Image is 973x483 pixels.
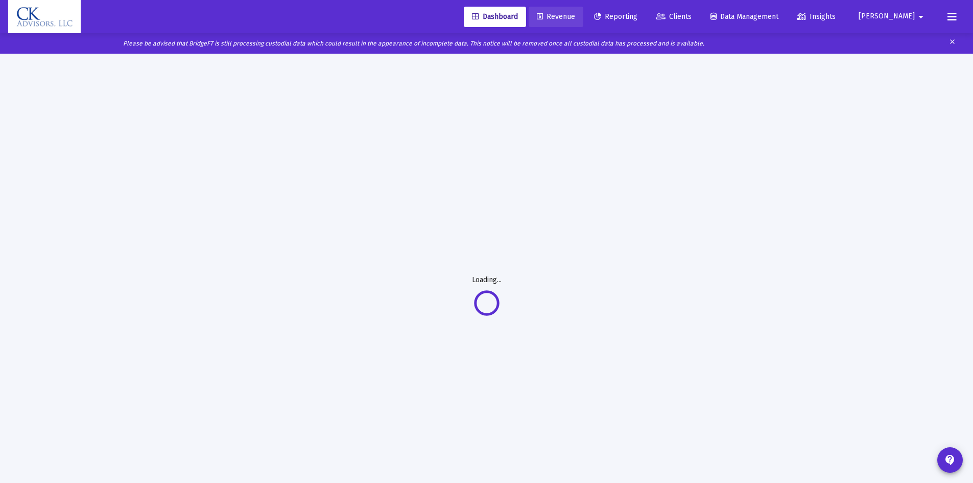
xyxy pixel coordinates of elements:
img: Dashboard [16,7,73,27]
span: Clients [656,12,692,21]
i: Please be advised that BridgeFT is still processing custodial data which could result in the appe... [123,40,704,47]
a: Data Management [702,7,787,27]
span: Reporting [594,12,637,21]
span: Insights [797,12,836,21]
mat-icon: contact_support [944,454,956,466]
mat-icon: clear [948,36,956,51]
span: Dashboard [472,12,518,21]
a: Clients [648,7,700,27]
button: [PERSON_NAME] [846,6,939,27]
span: Revenue [537,12,575,21]
a: Insights [789,7,844,27]
a: Dashboard [464,7,526,27]
a: Reporting [586,7,646,27]
span: [PERSON_NAME] [859,12,915,21]
span: Data Management [710,12,778,21]
mat-icon: arrow_drop_down [915,7,927,27]
a: Revenue [529,7,583,27]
